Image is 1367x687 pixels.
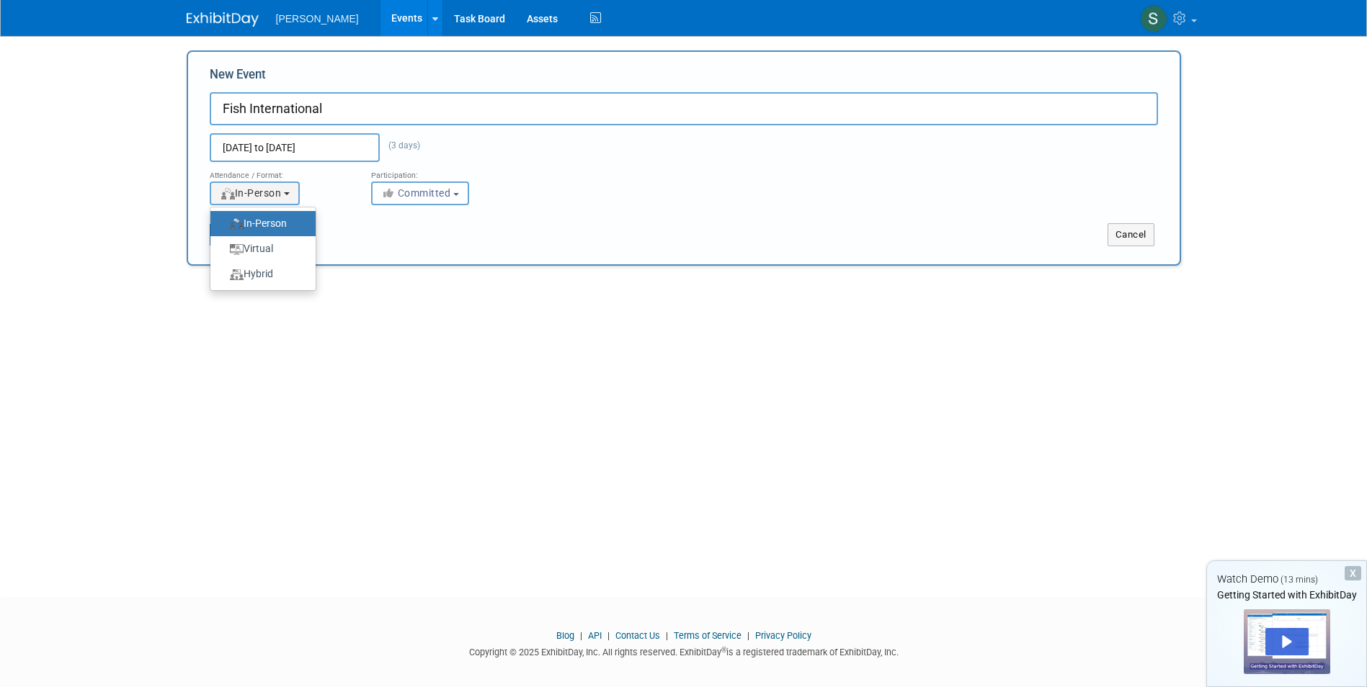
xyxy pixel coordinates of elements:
[1207,572,1366,587] div: Watch Demo
[556,630,574,641] a: Blog
[1281,575,1318,585] span: (13 mins)
[721,646,726,654] sup: ®
[1207,588,1366,602] div: Getting Started with ExhibitDay
[380,140,420,151] span: (3 days)
[615,630,660,641] a: Contact Us
[218,214,301,233] label: In-Person
[381,187,451,199] span: Committed
[218,264,301,284] label: Hybrid
[674,630,742,641] a: Terms of Service
[744,630,753,641] span: |
[230,269,244,281] img: Format-Hybrid.png
[218,239,301,259] label: Virtual
[210,162,349,181] div: Attendance / Format:
[1345,566,1361,580] div: Dismiss
[276,13,359,24] span: [PERSON_NAME]
[230,244,244,256] img: Format-Virtual.png
[210,181,300,205] button: In-Person
[230,218,244,230] img: Format-InPerson.png
[210,133,380,162] input: Start Date - End Date
[662,630,672,641] span: |
[604,630,613,641] span: |
[210,92,1158,125] input: Name of Trade Show / Conference
[588,630,602,641] a: API
[371,162,511,181] div: Participation:
[1108,223,1154,246] button: Cancel
[1265,628,1309,655] div: Play
[371,181,469,205] button: Committed
[210,66,266,89] label: New Event
[755,630,811,641] a: Privacy Policy
[187,12,259,27] img: ExhibitDay
[1140,5,1167,32] img: Suzanne Wolke
[220,187,282,199] span: In-Person
[576,630,586,641] span: |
